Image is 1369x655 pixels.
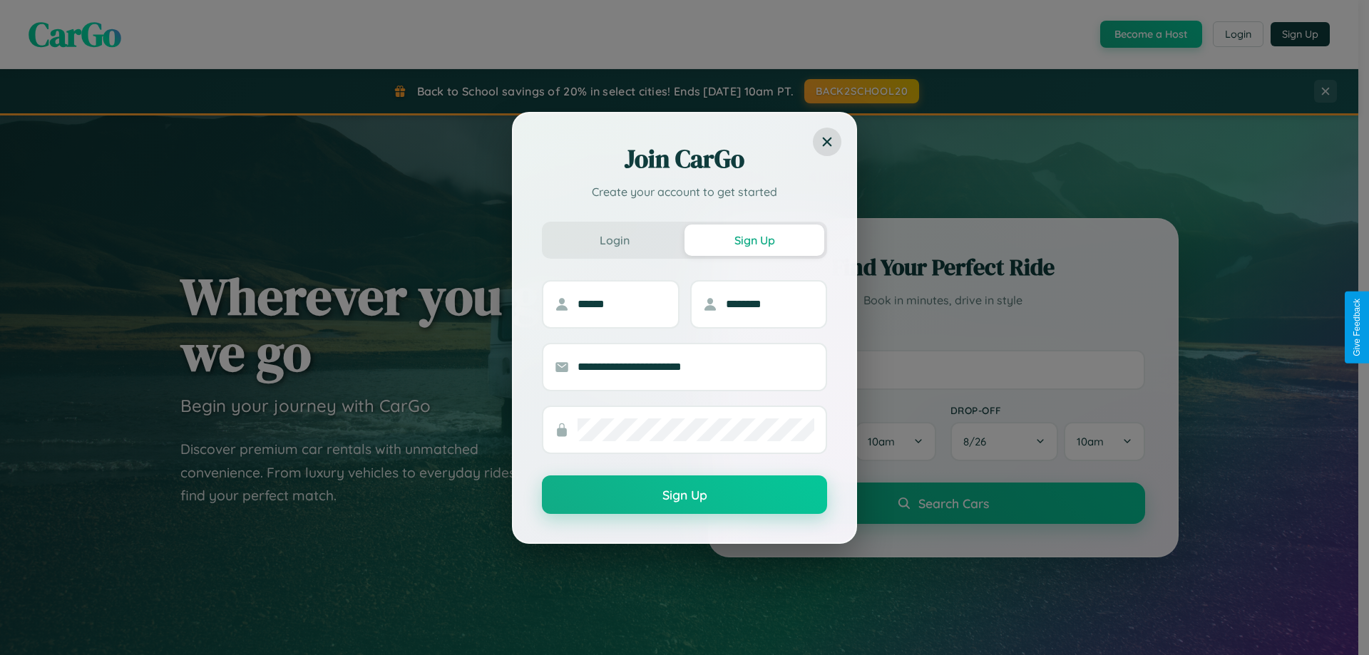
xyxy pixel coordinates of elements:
button: Sign Up [684,225,824,256]
button: Login [545,225,684,256]
p: Create your account to get started [542,183,827,200]
h2: Join CarGo [542,142,827,176]
button: Sign Up [542,475,827,514]
div: Give Feedback [1352,299,1362,356]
